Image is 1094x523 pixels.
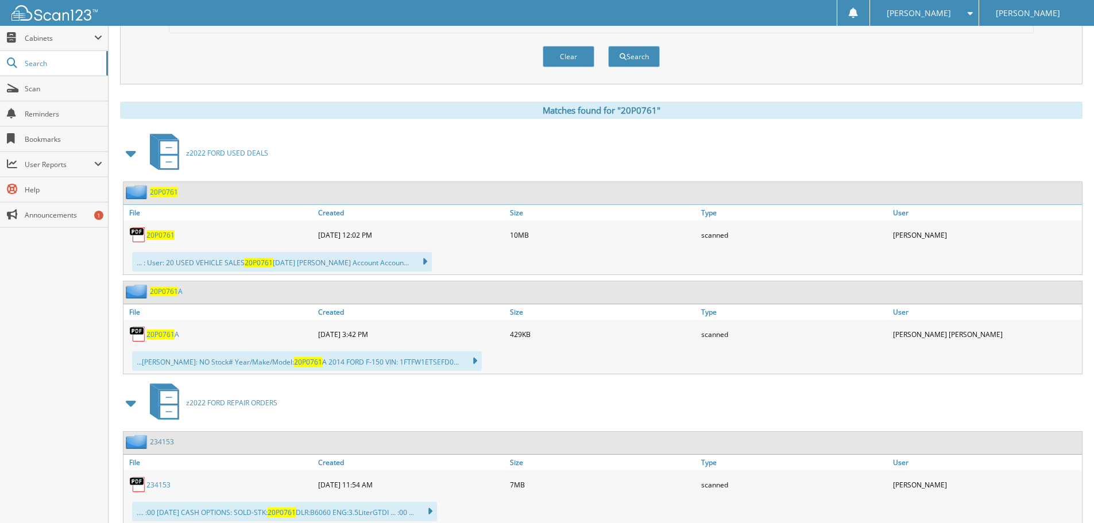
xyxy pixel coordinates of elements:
span: Cabinets [25,33,94,43]
img: folder2.png [126,185,150,199]
div: ... : User: 20 USED VEHICLE SALES [DATE] [PERSON_NAME] Account Accoun... [132,252,432,272]
div: ...[PERSON_NAME]: NO Stock# Year/Make/Model: A 2014 FORD F-150 VIN: 1FTFW1ETSEFD0... [132,351,482,371]
span: z2022 FORD REPAIR ORDERS [186,398,277,408]
a: 20P0761 [150,187,178,197]
div: [PERSON_NAME] [890,223,1082,246]
a: Created [315,304,507,320]
div: 7MB [507,473,699,496]
span: 20P0761 [268,507,296,517]
a: z2022 FORD USED DEALS [143,130,268,176]
a: 20P0761A [150,286,183,296]
a: 20P0761 [146,230,175,240]
div: 429KB [507,323,699,346]
img: PDF.png [129,226,146,243]
div: 10MB [507,223,699,246]
span: [PERSON_NAME] [887,10,951,17]
img: folder2.png [126,435,150,449]
a: User [890,304,1082,320]
span: z2022 FORD USED DEALS [186,148,268,158]
div: Matches found for "20P0761" [120,102,1083,119]
span: 20P0761 [294,357,322,367]
div: [DATE] 12:02 PM [315,223,507,246]
div: [PERSON_NAME] [890,473,1082,496]
span: Reminders [25,109,102,119]
a: User [890,205,1082,220]
img: PDF.png [129,476,146,493]
button: Search [608,46,660,67]
span: User Reports [25,160,94,169]
iframe: Chat Widget [1037,468,1094,523]
div: [PERSON_NAME] [PERSON_NAME] [890,323,1082,346]
a: Created [315,455,507,470]
a: Created [315,205,507,220]
span: 20P0761 [150,286,178,296]
div: [DATE] 11:54 AM [315,473,507,496]
div: .... :00 [DATE] CASH OPTIONS: SOLD-STK: DLR:B6060 ENG:3.5LiterGTDI ... :00 ... [132,502,437,521]
a: Size [507,205,699,220]
a: File [123,205,315,220]
div: scanned [698,473,890,496]
a: User [890,455,1082,470]
a: Size [507,455,699,470]
img: PDF.png [129,326,146,343]
a: z2022 FORD REPAIR ORDERS [143,380,277,425]
span: 20P0761 [245,258,273,268]
span: Help [25,185,102,195]
a: 234153 [150,437,174,447]
span: Bookmarks [25,134,102,144]
a: File [123,455,315,470]
div: [DATE] 3:42 PM [315,323,507,346]
span: [PERSON_NAME] [996,10,1060,17]
div: scanned [698,223,890,246]
a: Size [507,304,699,320]
img: scan123-logo-white.svg [11,5,98,21]
span: Search [25,59,100,68]
a: 20P0761A [146,330,179,339]
button: Clear [543,46,594,67]
a: Type [698,455,890,470]
div: scanned [698,323,890,346]
span: 20P0761 [146,330,175,339]
a: File [123,304,315,320]
div: 1 [94,211,103,220]
a: 234153 [146,480,171,490]
span: Scan [25,84,102,94]
img: folder2.png [126,284,150,299]
a: Type [698,304,890,320]
a: Type [698,205,890,220]
span: Announcements [25,210,102,220]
